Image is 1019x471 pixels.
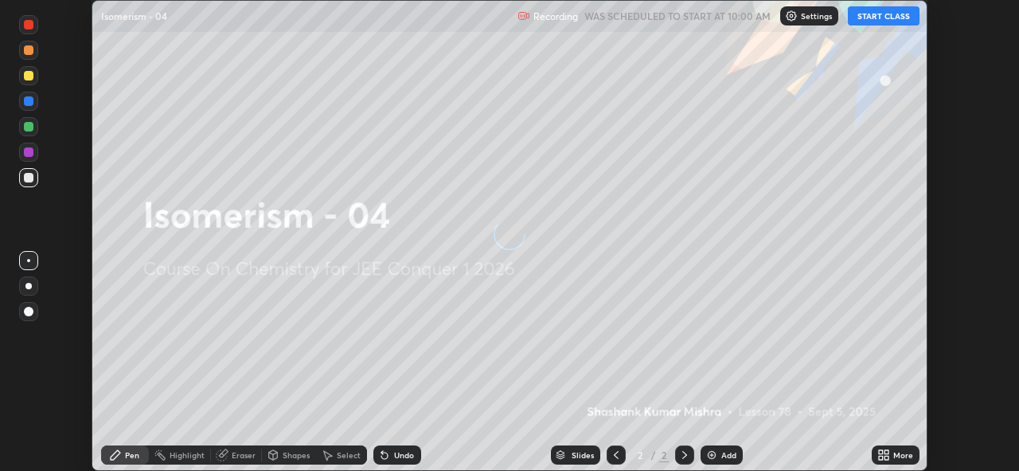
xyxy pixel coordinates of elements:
div: More [893,451,913,459]
img: recording.375f2c34.svg [517,10,530,22]
p: Isomerism - 04 [101,10,167,22]
button: START CLASS [848,6,919,26]
p: Settings [801,12,832,20]
div: / [651,450,656,460]
div: 2 [659,448,669,462]
div: Select [337,451,361,459]
div: Slides [572,451,594,459]
div: Add [721,451,736,459]
div: Shapes [283,451,310,459]
img: class-settings-icons [785,10,798,22]
h5: WAS SCHEDULED TO START AT 10:00 AM [584,9,771,23]
div: Highlight [170,451,205,459]
img: add-slide-button [705,449,718,461]
div: 2 [632,450,648,460]
div: Undo [394,451,414,459]
p: Recording [533,10,578,22]
div: Pen [125,451,139,459]
div: Eraser [232,451,256,459]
